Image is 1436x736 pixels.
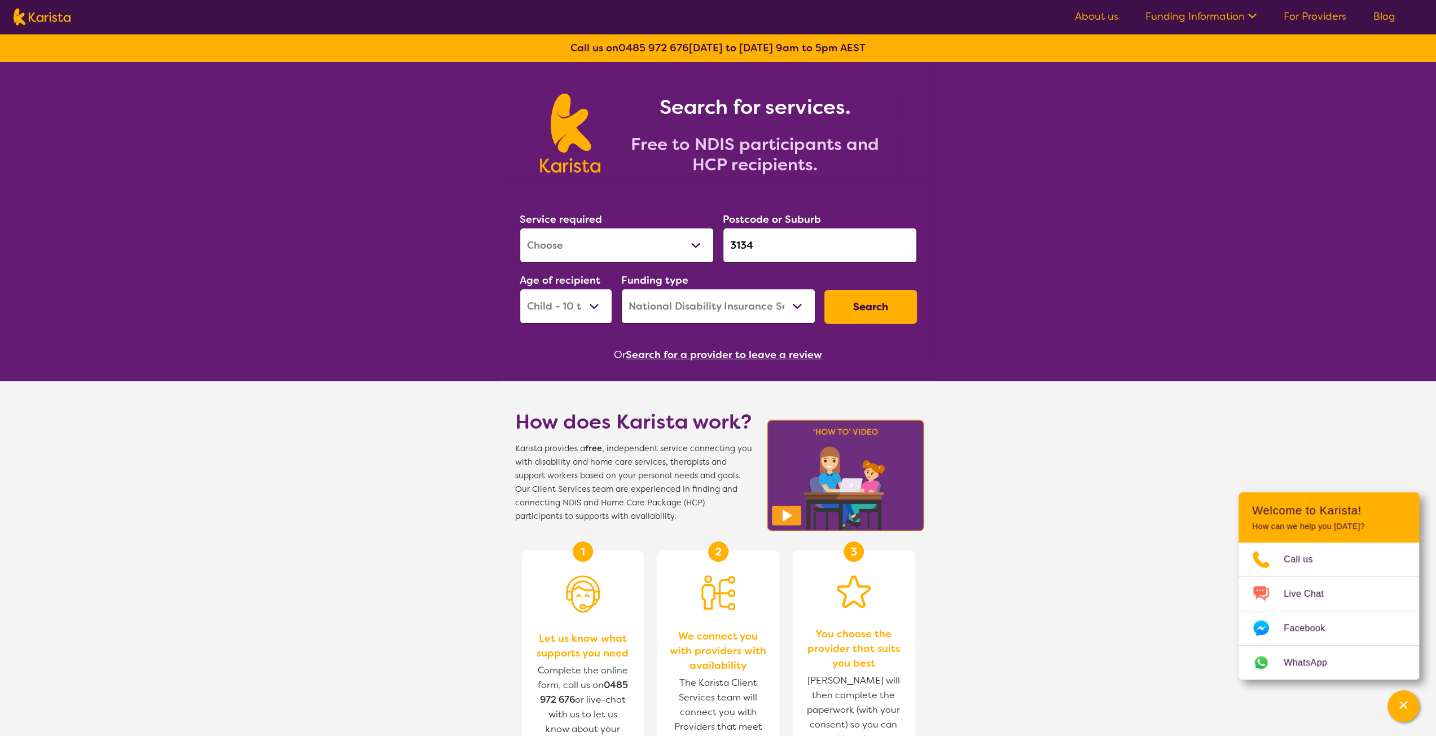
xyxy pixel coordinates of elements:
p: How can we help you [DATE]? [1252,522,1406,531]
button: Channel Menu [1387,690,1419,722]
img: Karista logo [540,94,600,173]
span: You choose the provider that suits you best [804,627,903,671]
a: 0485 972 676 [618,41,689,55]
img: Karista logo [14,8,71,25]
div: 1 [573,541,593,562]
label: Postcode or Suburb [723,213,821,226]
b: Call us on [DATE] to [DATE] 9am to 5pm AEST [570,41,866,55]
b: free [585,443,602,454]
h2: Free to NDIS participants and HCP recipients. [614,134,896,175]
div: 2 [708,541,728,562]
span: Let us know what supports you need [533,631,633,660]
span: Or [614,346,626,363]
a: Blog [1373,10,1395,23]
a: About us [1075,10,1118,23]
a: Web link opens in a new tab. [1239,646,1419,680]
div: 3 [844,541,864,562]
span: WhatsApp [1284,654,1341,671]
button: Search for a provider to leave a review [626,346,822,363]
label: Funding type [621,274,688,287]
a: For Providers [1284,10,1346,23]
span: Karista provides a , independent service connecting you with disability and home care services, t... [515,442,752,523]
img: Person being matched to services icon [701,575,735,610]
span: Call us [1284,551,1327,568]
input: Type [723,228,917,263]
ul: Choose channel [1239,543,1419,680]
span: Live Chat [1284,585,1337,602]
span: Facebook [1284,620,1338,637]
img: Person with headset icon [566,575,600,612]
div: Channel Menu [1239,492,1419,680]
a: Funding Information [1145,10,1257,23]
img: Star icon [837,575,871,608]
button: Search [824,290,917,324]
h2: Welcome to Karista! [1252,504,1406,517]
span: We connect you with providers with availability [669,629,768,673]
label: Service required [520,213,602,226]
label: Age of recipient [520,274,600,287]
h1: Search for services. [614,94,896,121]
img: Karista video [763,416,928,535]
h1: How does Karista work? [515,408,752,435]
